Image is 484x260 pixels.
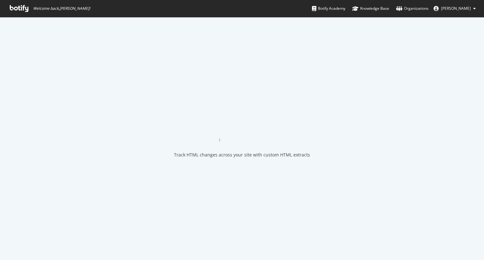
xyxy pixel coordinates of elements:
[441,6,471,11] span: Chandana Yandamuri
[429,3,481,14] button: [PERSON_NAME]
[174,152,310,158] div: Track HTML changes across your site with custom HTML extracts
[33,6,90,11] span: Welcome back, [PERSON_NAME] !
[352,5,389,12] div: Knowledge Base
[312,5,345,12] div: Botify Academy
[219,119,265,142] div: animation
[396,5,429,12] div: Organizations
